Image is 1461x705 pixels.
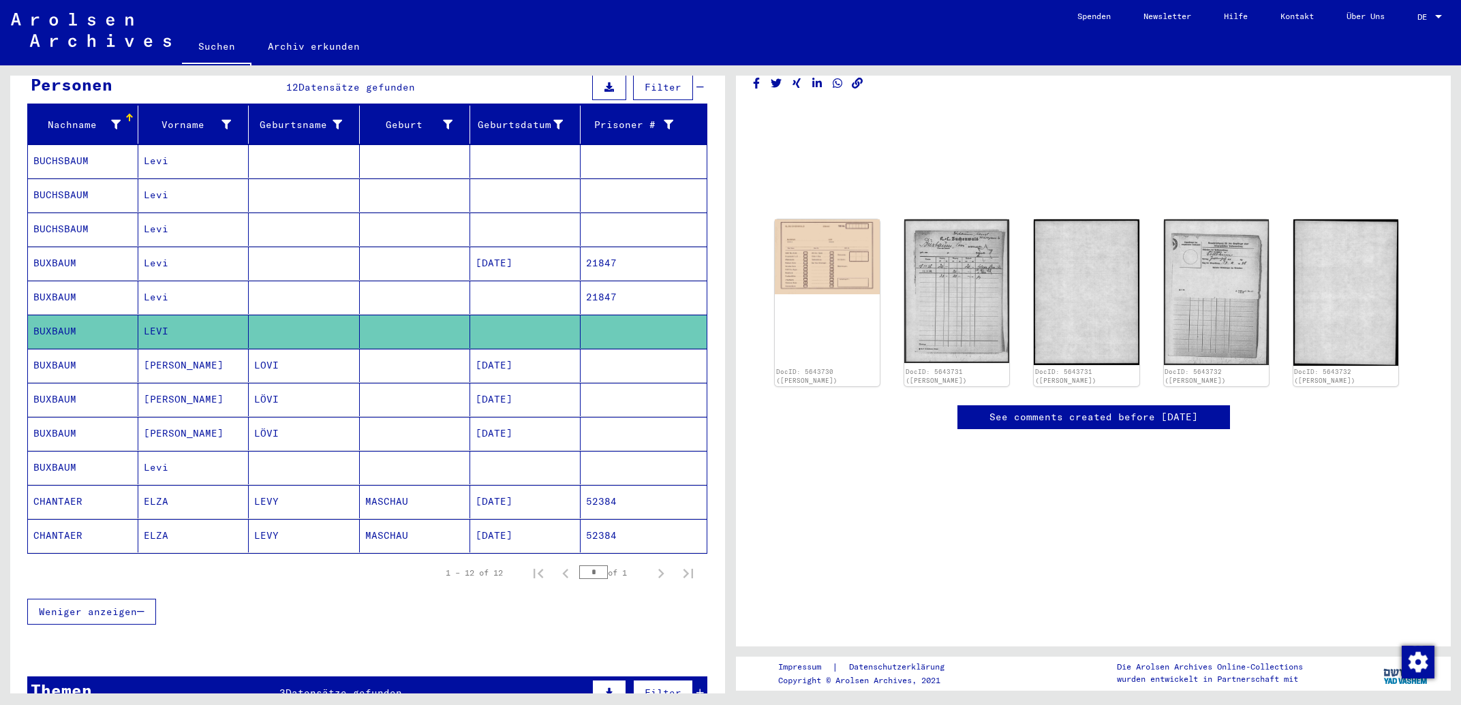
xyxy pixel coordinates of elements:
[633,74,693,100] button: Filter
[360,485,470,518] mat-cell: MASCHAU
[138,281,249,314] mat-cell: Levi
[904,219,1009,363] img: 001.jpg
[138,247,249,280] mat-cell: Levi
[470,349,581,382] mat-cell: [DATE]
[470,247,581,280] mat-cell: [DATE]
[138,178,249,212] mat-cell: Levi
[778,674,961,687] p: Copyright © Arolsen Archives, 2021
[28,247,138,280] mat-cell: BUXBAUM
[1417,12,1432,22] span: DE
[298,81,415,93] span: Datensätze gefunden
[33,114,138,136] div: Nachname
[28,349,138,382] mat-cell: BUXBAUM
[1164,219,1269,365] img: 001.jpg
[254,118,341,132] div: Geburtsname
[28,281,138,314] mat-cell: BUXBAUM
[810,75,825,92] button: Share on LinkedIn
[138,349,249,382] mat-cell: [PERSON_NAME]
[776,368,837,385] a: DocID: 5643730 ([PERSON_NAME])
[138,485,249,518] mat-cell: ELZA
[28,213,138,246] mat-cell: BUCHSBAUM
[365,118,452,132] div: Geburt‏
[778,660,832,674] a: Impressum
[28,106,138,144] mat-header-cell: Nachname
[27,599,156,625] button: Weniger anzeigen
[1117,673,1303,685] p: wurden entwickelt in Partnerschaft mit
[769,75,784,92] button: Share on Twitter
[675,559,702,586] button: Last page
[581,485,707,518] mat-cell: 52384
[138,519,249,552] mat-cell: ELZA
[1293,219,1398,366] img: 002.jpg
[249,106,359,144] mat-header-cell: Geburtsname
[138,383,249,416] mat-cell: [PERSON_NAME]
[28,383,138,416] mat-cell: BUXBAUM
[581,106,707,144] mat-header-cell: Prisoner #
[581,519,707,552] mat-cell: 52384
[254,114,358,136] div: Geburtsname
[645,81,681,93] span: Filter
[1402,646,1434,678] img: Zustimmung ändern
[1034,219,1139,365] img: 002.jpg
[1294,368,1355,385] a: DocID: 5643732 ([PERSON_NAME])
[251,30,376,63] a: Archiv erkunden
[286,687,402,699] span: Datensätze gefunden
[470,417,581,450] mat-cell: [DATE]
[28,144,138,178] mat-cell: BUCHSBAUM
[586,118,673,132] div: Prisoner #
[360,519,470,552] mat-cell: MASCHAU
[138,213,249,246] mat-cell: Levi
[28,178,138,212] mat-cell: BUCHSBAUM
[365,114,470,136] div: Geburt‏
[249,417,359,450] mat-cell: LÖVI
[476,118,563,132] div: Geburtsdatum
[286,81,298,93] span: 12
[1401,645,1434,678] div: Zustimmung ändern
[182,30,251,65] a: Suchen
[470,106,581,144] mat-header-cell: Geburtsdatum
[750,75,764,92] button: Share on Facebook
[31,72,112,97] div: Personen
[850,75,865,92] button: Copy link
[138,106,249,144] mat-header-cell: Vorname
[28,315,138,348] mat-cell: BUXBAUM
[1381,656,1432,690] img: yv_logo.png
[138,315,249,348] mat-cell: LEVI
[525,559,552,586] button: First page
[586,114,690,136] div: Prisoner #
[144,114,248,136] div: Vorname
[33,118,121,132] div: Nachname
[249,349,359,382] mat-cell: LOVI
[1117,661,1303,673] p: Die Arolsen Archives Online-Collections
[31,678,92,702] div: Themen
[581,281,707,314] mat-cell: 21847
[838,660,961,674] a: Datenschutzerklärung
[138,451,249,484] mat-cell: Levi
[790,75,804,92] button: Share on Xing
[138,144,249,178] mat-cell: Levi
[144,118,231,132] div: Vorname
[778,660,961,674] div: |
[249,383,359,416] mat-cell: LÖVI
[476,114,580,136] div: Geburtsdatum
[989,410,1198,424] a: See comments created before [DATE]
[470,485,581,518] mat-cell: [DATE]
[279,687,286,699] span: 3
[28,519,138,552] mat-cell: CHANTAER
[1165,368,1226,385] a: DocID: 5643732 ([PERSON_NAME])
[249,485,359,518] mat-cell: LEVY
[470,383,581,416] mat-cell: [DATE]
[446,567,503,579] div: 1 – 12 of 12
[470,519,581,552] mat-cell: [DATE]
[360,106,470,144] mat-header-cell: Geburt‏
[753,443,1434,625] iframe: Disqus
[11,13,171,47] img: Arolsen_neg.svg
[647,559,675,586] button: Next page
[28,451,138,484] mat-cell: BUXBAUM
[906,368,967,385] a: DocID: 5643731 ([PERSON_NAME])
[39,606,137,618] span: Weniger anzeigen
[831,75,845,92] button: Share on WhatsApp
[579,566,647,579] div: of 1
[1035,368,1096,385] a: DocID: 5643731 ([PERSON_NAME])
[138,417,249,450] mat-cell: [PERSON_NAME]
